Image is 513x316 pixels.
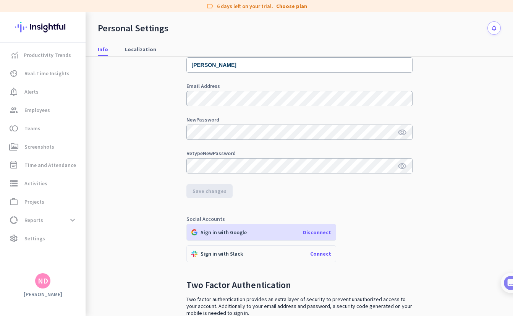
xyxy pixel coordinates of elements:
i: av_timer [9,69,18,78]
a: work_outlineProjects [2,193,86,211]
a: Choose plan [276,2,307,10]
span: Real-Time Insights [24,69,70,78]
span: Projects [24,197,44,206]
a: data_usageReportsexpand_more [2,211,86,229]
span: Connect [310,250,331,257]
img: Insightful logo [15,12,71,42]
p: Sign in with Slack [201,250,243,257]
span: Reports [24,216,43,225]
i: perm_media [9,142,18,151]
span: Time and Attendance [24,160,76,170]
span: Alerts [24,87,39,96]
span: Localization [125,45,156,53]
i: toll [9,124,18,133]
a: notification_importantAlerts [2,83,86,101]
i: visibility [398,162,407,171]
img: menu-item [11,52,18,58]
a: tollTeams [2,119,86,138]
a: perm_mediaScreenshots [2,138,86,156]
div: Retype New Password [186,151,413,156]
div: Social Accounts [186,216,413,222]
div: New Password [186,117,413,122]
span: Screenshots [24,142,54,151]
img: slack [191,251,197,257]
span: Activities [24,179,47,188]
a: event_noteTime and Attendance [2,156,86,174]
span: Teams [24,124,40,133]
span: Settings [24,234,45,243]
span: Disconnect [303,229,331,236]
div: ND [38,277,48,285]
a: menu-itemProductivity Trends [2,46,86,64]
i: event_note [9,160,18,170]
div: Personal Settings [98,23,168,34]
div: Email Address [186,83,413,89]
a: groupEmployees [2,101,86,119]
img: menu-toggle [90,12,95,316]
i: data_usage [9,216,18,225]
i: notification_important [9,87,18,96]
h2: Two Factor Authentication [186,280,291,290]
i: group [9,105,18,115]
i: notifications [491,25,497,31]
a: storageActivities [2,174,86,193]
i: visibility [398,128,407,137]
i: work_outline [9,197,18,206]
button: notifications [487,21,501,35]
i: settings [9,234,18,243]
a: av_timerReal-Time Insights [2,64,86,83]
span: Info [98,45,108,53]
p: Sign in with Google [201,229,247,236]
span: Productivity Trends [24,50,71,60]
i: storage [9,179,18,188]
a: settingsSettings [2,229,86,248]
button: expand_more [66,213,79,227]
img: google [191,229,197,235]
span: Employees [24,105,50,115]
i: label [206,2,214,10]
